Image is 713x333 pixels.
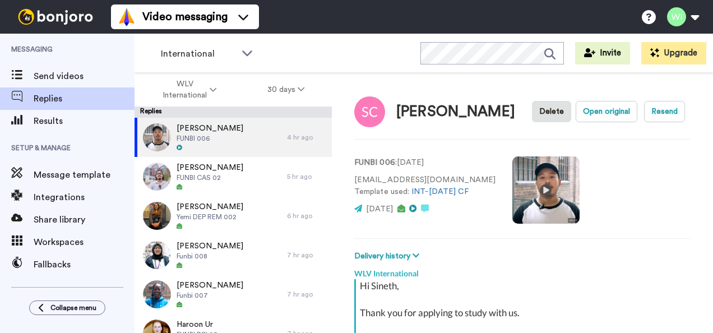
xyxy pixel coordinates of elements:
div: WLV International [354,262,691,279]
div: 4 hr ago [287,133,326,142]
a: [PERSON_NAME]Funbi 0087 hr ago [135,235,332,275]
img: 20357b13-09c5-4b1e-98cd-6bacbcb48d6b-thumb.jpg [143,123,171,151]
span: Collapse menu [50,303,96,312]
img: 46da0128-3f39-4863-8f80-8c1b6129621d-thumb.jpg [143,241,171,269]
span: Share library [34,213,135,226]
span: Send videos [34,70,135,83]
span: [PERSON_NAME] [177,123,243,134]
span: Results [34,114,135,128]
img: vm-color.svg [118,8,136,26]
span: Workspaces [34,235,135,249]
span: Yemi DEP REM 002 [177,212,243,221]
button: 30 days [242,80,330,100]
span: FUNBI CAS 02 [177,173,243,182]
span: WLV International [162,78,207,101]
span: [PERSON_NAME] [177,240,243,252]
a: [PERSON_NAME]Yemi DEP REM 0026 hr ago [135,196,332,235]
span: Haroon Ur [177,319,217,330]
span: Funbi 007 [177,291,243,300]
button: Upgrade [641,42,706,64]
img: 934c795c-2441-4cc1-99fb-b43445c6dab2-thumb.jpg [143,163,171,191]
img: 7f4fb0ef-7e20-4ca5-a120-d631173d595d-thumb.jpg [143,280,171,308]
img: 0c24e88b-33c6-4f8d-8092-57adc2dd1af8-thumb.jpg [143,202,171,230]
p: [EMAIL_ADDRESS][DOMAIN_NAME] Template used: [354,174,496,198]
button: Delete [532,101,571,122]
p: : [DATE] [354,157,496,169]
div: Replies [135,107,332,118]
div: 7 hr ago [287,290,326,299]
span: [DATE] [366,205,393,213]
a: [PERSON_NAME]FUNBI 0064 hr ago [135,118,332,157]
div: [PERSON_NAME] [396,104,515,120]
img: bj-logo-header-white.svg [13,9,98,25]
div: 5 hr ago [287,172,326,181]
button: Resend [644,101,685,122]
a: [PERSON_NAME]FUNBI CAS 025 hr ago [135,157,332,196]
span: International [161,47,236,61]
button: Delivery history [354,250,423,262]
a: INT-[DATE] CF [411,188,469,196]
span: Video messaging [142,9,228,25]
img: Image of Sineth Jayalth [354,96,385,127]
button: Open original [576,101,637,122]
div: 7 hr ago [287,251,326,260]
a: [PERSON_NAME]Funbi 0077 hr ago [135,275,332,314]
button: WLV International [137,74,242,105]
strong: FUNBI 006 [354,159,395,166]
span: Message template [34,168,135,182]
button: Invite [575,42,630,64]
div: 6 hr ago [287,211,326,220]
span: Fallbacks [34,258,135,271]
span: [PERSON_NAME] [177,162,243,173]
span: Replies [34,92,135,105]
span: FUNBI 006 [177,134,243,143]
button: Collapse menu [29,300,105,315]
span: Funbi 008 [177,252,243,261]
span: Integrations [34,191,135,204]
span: [PERSON_NAME] [177,201,243,212]
span: [PERSON_NAME] [177,280,243,291]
